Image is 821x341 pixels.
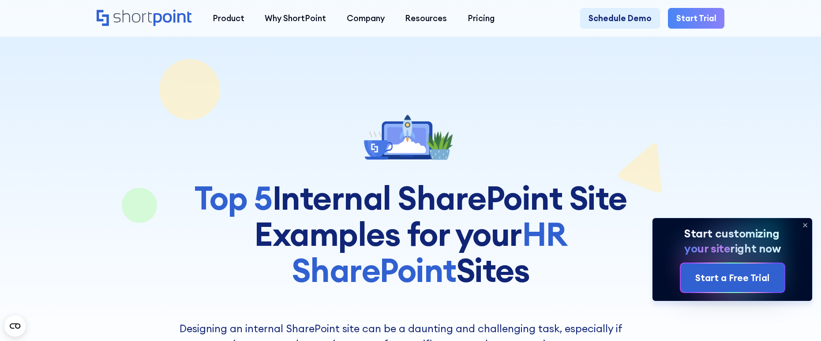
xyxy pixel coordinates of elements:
span: HR SharePoint [292,213,567,291]
a: Schedule Demo [580,8,660,29]
a: Home [97,10,192,27]
a: Product [202,8,255,29]
a: Pricing [457,8,505,29]
a: Company [336,8,395,29]
div: Start a Free Trial [695,271,769,285]
div: Pricing [468,12,495,25]
div: Company [347,12,385,25]
div: Why ShortPoint [265,12,326,25]
a: Start a Free Trial [681,263,784,292]
h1: Internal SharePoint Site Examples for your Sites [180,180,641,289]
a: Why ShortPoint [255,8,337,29]
iframe: Chat Widget [777,299,821,341]
div: Product [213,12,244,25]
button: Open CMP widget [4,315,26,337]
span: Top 5 [194,177,272,219]
a: Resources [395,8,457,29]
div: Resources [405,12,447,25]
a: Start Trial [668,8,724,29]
